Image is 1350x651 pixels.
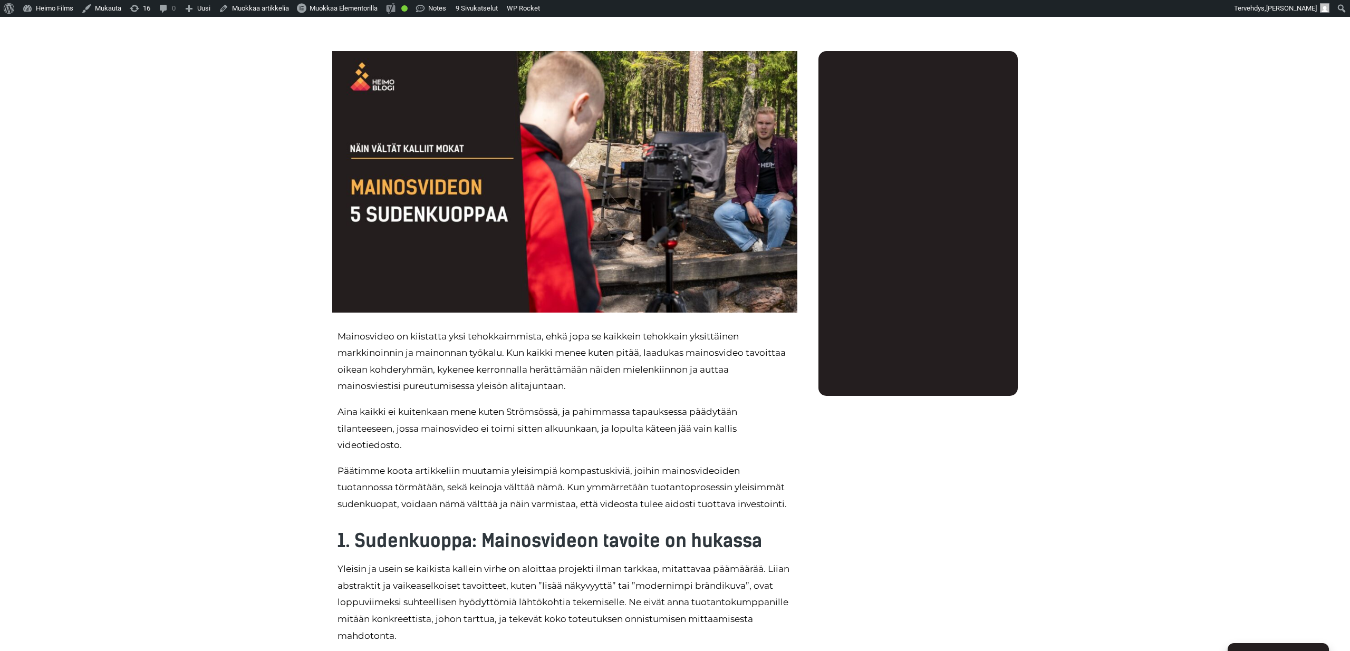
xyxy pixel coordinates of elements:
[401,5,408,12] div: Hyvä
[332,51,797,313] img: Mainosvideon tuotannossa kannattaa huomioida muutama tärkeä seikka.
[1266,4,1317,12] span: [PERSON_NAME]
[337,561,792,644] p: Yleisin ja usein se kaikista kallein virhe on aloittaa projekti ilman tarkkaa, mitattavaa päämäär...
[337,404,792,454] p: Aina kaikki ei kuitenkaan mene kuten Strömsössä, ja pahimmassa tapauksessa päädytään tilanteeseen...
[337,532,792,550] h2: 1. Sudenkuoppa: Mainosvideon tavoite on hukassa
[310,4,378,12] span: Muokkaa Elementorilla
[827,60,1009,382] iframe: Web Forms
[337,463,792,513] p: Päätimme koota artikkeliin muutamia yleisimpiä kompastuskiviä, joihin mainosvideoiden tuotannossa...
[337,328,792,395] p: Mainosvideo on kiistatta yksi tehokkaimmista, ehkä jopa se kaikkein tehokkain yksittäinen markkin...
